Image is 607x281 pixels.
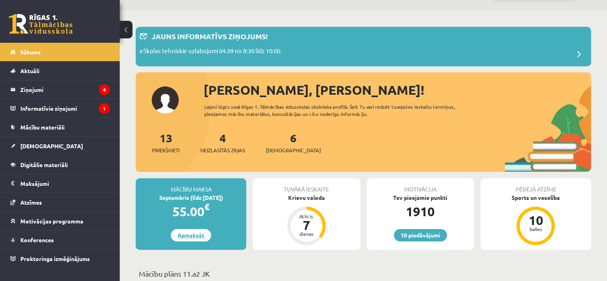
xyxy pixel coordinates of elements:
div: [PERSON_NAME], [PERSON_NAME]! [204,80,591,100]
legend: Informatīvie ziņojumi [20,99,110,118]
div: 1910 [367,202,474,221]
a: Jauns informatīvs ziņojums! eSkolas tehniskie uzlabojumi 04.09 no 8:30 līdz 10:00. [140,31,587,62]
a: Sports un veselība 10 balles [480,193,591,246]
a: Rīgas 1. Tālmācības vidusskola [9,14,73,34]
span: Priekšmeti [152,146,180,154]
a: Apmaksāt [171,229,211,241]
div: 55.00 [136,202,246,221]
div: 7 [295,219,318,231]
div: Pēdējā atzīme [480,178,591,193]
span: Motivācijas programma [20,217,83,225]
a: 13Priekšmeti [152,131,180,154]
a: Informatīvie ziņojumi1 [10,99,110,118]
div: Motivācija [367,178,474,193]
span: € [204,201,210,213]
span: Digitālie materiāli [20,161,68,168]
span: Proktoringa izmēģinājums [20,255,90,262]
div: dienas [295,231,318,236]
div: balles [524,227,548,231]
div: Tev pieejamie punkti [367,193,474,202]
a: Atzīmes [10,193,110,211]
a: Krievu valoda Atlicis 7 dienas [253,193,360,246]
span: [DEMOGRAPHIC_DATA] [266,146,321,154]
span: Aktuāli [20,67,40,74]
a: Konferences [10,231,110,249]
i: 4 [99,84,110,95]
p: eSkolas tehniskie uzlabojumi 04.09 no 8:30 līdz 10:00. [140,46,282,58]
div: Mācību maksa [136,178,246,193]
div: Laipni lūgts savā Rīgas 1. Tālmācības vidusskolas skolnieka profilā. Šeit Tu vari redzēt tuvojošo... [204,103,478,118]
span: Mācību materiāli [20,124,65,131]
a: 6[DEMOGRAPHIC_DATA] [266,131,321,154]
a: Proktoringa izmēģinājums [10,249,110,268]
div: Tuvākā ieskaite [253,178,360,193]
span: Neizlasītās ziņas [200,146,245,154]
a: 10 piedāvājumi [394,229,447,241]
span: Sākums [20,48,41,56]
a: Motivācijas programma [10,212,110,230]
a: 4Neizlasītās ziņas [200,131,245,154]
p: Mācību plāns 11.a2 JK [139,268,588,279]
div: 10 [524,214,548,227]
a: Digitālie materiāli [10,155,110,174]
a: [DEMOGRAPHIC_DATA] [10,137,110,155]
div: Atlicis [295,214,318,219]
p: Jauns informatīvs ziņojums! [152,31,268,42]
legend: Maksājumi [20,174,110,193]
i: 1 [99,103,110,114]
legend: Ziņojumi [20,80,110,99]
a: Mācību materiāli [10,118,110,136]
div: Sports un veselība [480,193,591,202]
a: Sākums [10,43,110,61]
span: [DEMOGRAPHIC_DATA] [20,142,83,149]
a: Aktuāli [10,62,110,80]
div: Septembris (līdz [DATE]) [136,193,246,202]
a: Ziņojumi4 [10,80,110,99]
span: Atzīmes [20,199,42,206]
a: Maksājumi [10,174,110,193]
div: Krievu valoda [253,193,360,202]
span: Konferences [20,236,54,243]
